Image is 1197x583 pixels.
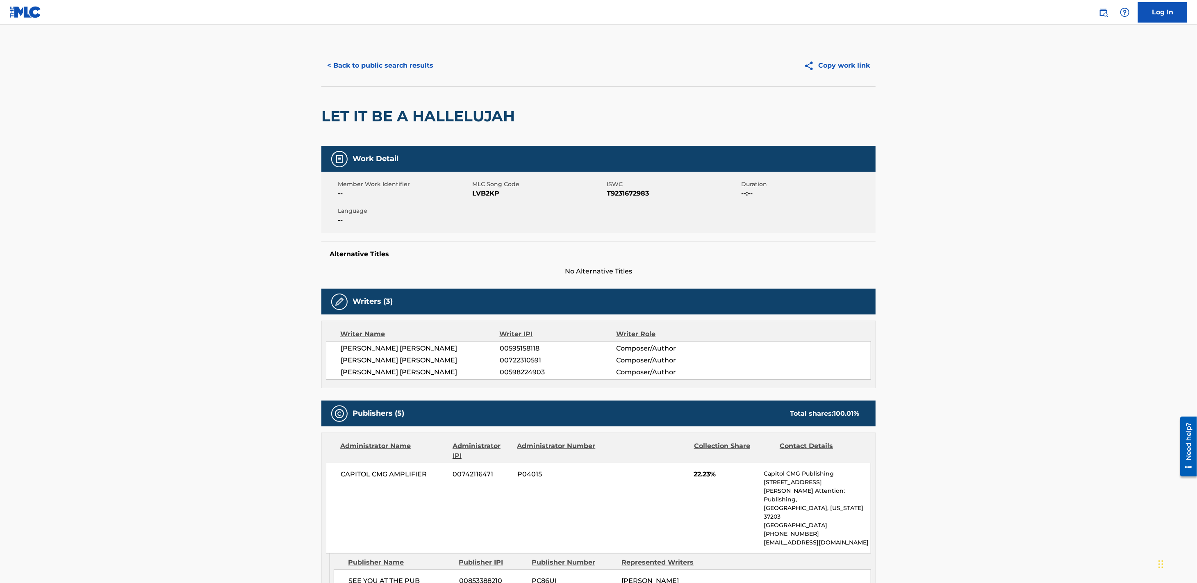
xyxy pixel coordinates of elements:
a: Public Search [1095,4,1112,20]
div: Administrator Number [517,441,596,461]
p: [PHONE_NUMBER] [764,530,871,538]
div: Contact Details [780,441,859,461]
span: P04015 [517,469,597,479]
span: MLC Song Code [472,180,605,189]
p: [GEOGRAPHIC_DATA], [US_STATE] 37203 [764,504,871,521]
span: -- [338,189,470,198]
span: 00722310591 [500,355,616,365]
div: Publisher Number [532,558,615,567]
span: LVB2KP [472,189,605,198]
img: Writers [335,297,344,307]
span: No Alternative Titles [321,266,876,276]
span: [PERSON_NAME] [PERSON_NAME] [341,344,500,353]
img: help [1120,7,1130,17]
p: Capitol CMG Publishing [764,469,871,478]
h5: Alternative Titles [330,250,867,258]
div: Total shares: [790,409,859,419]
span: [PERSON_NAME] [PERSON_NAME] [341,367,500,377]
button: Copy work link [798,55,876,76]
span: -- [338,215,470,225]
div: Drag [1158,552,1163,576]
img: Work Detail [335,154,344,164]
div: Administrator Name [340,441,446,461]
h5: Writers (3) [353,297,393,306]
p: [GEOGRAPHIC_DATA] [764,521,871,530]
span: ISWC [607,180,739,189]
img: search [1099,7,1108,17]
div: Writer Role [616,329,722,339]
span: Composer/Author [616,367,722,377]
span: Composer/Author [616,355,722,365]
iframe: Chat Widget [1156,544,1197,583]
button: < Back to public search results [321,55,439,76]
div: Help [1117,4,1133,20]
span: 00742116471 [453,469,511,479]
div: Publisher IPI [459,558,526,567]
p: [EMAIL_ADDRESS][DOMAIN_NAME] [764,538,871,547]
div: Publisher Name [348,558,453,567]
span: 00595158118 [500,344,616,353]
div: Writer IPI [500,329,617,339]
p: [STREET_ADDRESS][PERSON_NAME] Attention: Publishing, [764,478,871,504]
h2: LET IT BE A HALLELUJAH [321,107,519,125]
img: MLC Logo [10,6,41,18]
div: Represented Writers [621,558,705,567]
h5: Publishers (5) [353,409,404,418]
img: Copy work link [804,61,818,71]
span: [PERSON_NAME] [PERSON_NAME] [341,355,500,365]
span: Language [338,207,470,215]
span: Member Work Identifier [338,180,470,189]
span: Duration [741,180,874,189]
a: Log In [1138,2,1187,23]
span: CAPITOL CMG AMPLIFIER [341,469,447,479]
iframe: Resource Center [1174,413,1197,479]
span: 100.01 % [833,410,859,417]
h5: Work Detail [353,154,398,164]
div: Collection Share [694,441,774,461]
span: 22.23% [694,469,758,479]
div: Writer Name [340,329,500,339]
img: Publishers [335,409,344,419]
span: 00598224903 [500,367,616,377]
span: Composer/Author [616,344,722,353]
span: T9231672983 [607,189,739,198]
span: --:-- [741,189,874,198]
div: Administrator IPI [453,441,511,461]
